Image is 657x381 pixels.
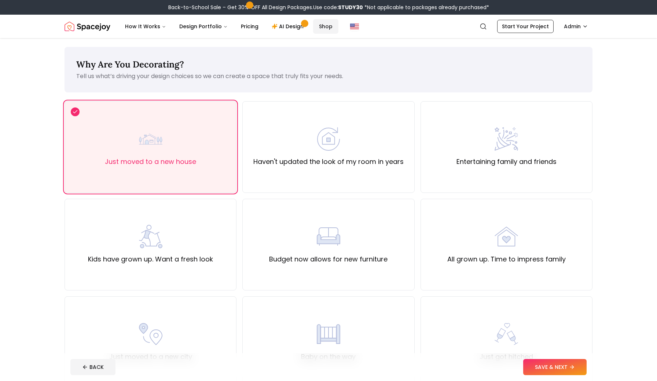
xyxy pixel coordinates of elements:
[363,4,489,11] span: *Not applicable to packages already purchased*
[313,4,363,11] span: Use code:
[559,20,592,33] button: Admin
[253,157,404,167] label: Haven't updated the look of my room in years
[119,19,338,34] nav: Main
[495,225,518,248] img: All grown up. Time to impress family
[495,127,518,151] img: Entertaining family and friends
[447,254,566,264] label: All grown up. Time to impress family
[317,225,340,248] img: Budget now allows for new furniture
[65,19,110,34] a: Spacejoy
[173,19,234,34] button: Design Portfolio
[76,59,184,70] span: Why Are You Decorating?
[480,352,533,362] label: Just got hitched
[109,352,192,362] label: Just moved to a new city
[119,19,172,34] button: How It Works
[168,4,489,11] div: Back-to-School Sale – Get 30% OFF All Design Packages.
[317,127,340,151] img: Haven't updated the look of my room in years
[139,127,162,151] img: Just moved to a new house
[456,157,557,167] label: Entertaining family and friends
[350,22,359,31] img: United States
[317,322,340,346] img: Baby on the way
[301,352,356,362] label: Baby on the way
[88,254,213,264] label: Kids have grown up. Want a fresh look
[495,322,518,346] img: Just got hitched
[313,19,338,34] a: Shop
[497,20,554,33] a: Start Your Project
[65,15,592,38] nav: Global
[70,359,115,375] button: BACK
[76,72,581,81] p: Tell us what’s driving your design choices so we can create a space that truly fits your needs.
[139,225,162,248] img: Kids have grown up. Want a fresh look
[105,157,196,167] label: Just moved to a new house
[523,359,587,375] button: SAVE & NEXT
[139,322,162,346] img: Just moved to a new city
[65,19,110,34] img: Spacejoy Logo
[235,19,264,34] a: Pricing
[266,19,312,34] a: AI Design
[269,254,388,264] label: Budget now allows for new furniture
[338,4,363,11] b: STUDY30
